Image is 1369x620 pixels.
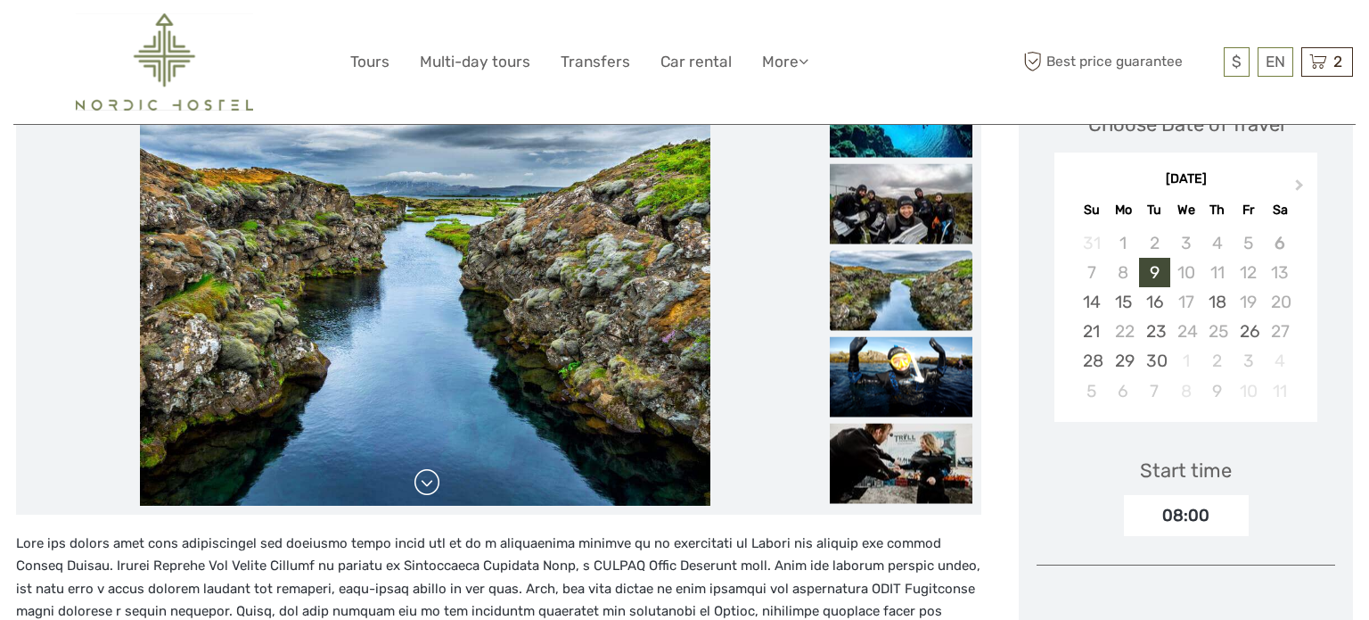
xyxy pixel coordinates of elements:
[1201,228,1233,258] div: Not available Thursday, September 4th, 2025
[1233,287,1264,317] div: Not available Friday, September 19th, 2025
[1108,376,1139,406] div: Choose Monday, October 6th, 2025
[830,163,972,244] img: 7427fbbe54f6400aaa1fbcb96c6bfed0_slider_thumbnail.jpg
[1264,376,1295,406] div: Not available Saturday, October 11th, 2025
[1264,287,1295,317] div: Not available Saturday, September 20th, 2025
[1076,376,1107,406] div: Choose Sunday, October 5th, 2025
[1264,346,1295,376] div: Not available Saturday, October 4th, 2025
[1076,287,1107,317] div: Choose Sunday, September 14th, 2025
[1232,53,1242,70] span: $
[1108,228,1139,258] div: Not available Monday, September 1st, 2025
[1201,376,1233,406] div: Choose Thursday, October 9th, 2025
[1170,198,1201,222] div: We
[1108,258,1139,287] div: Not available Monday, September 8th, 2025
[1108,198,1139,222] div: Mo
[1201,258,1233,287] div: Not available Thursday, September 11th, 2025
[1139,376,1170,406] div: Choose Tuesday, October 7th, 2025
[561,49,630,75] a: Transfers
[76,13,252,111] img: 2454-61f15230-a6bf-4303-aa34-adabcbdb58c5_logo_big.png
[1108,317,1139,346] div: Not available Monday, September 22nd, 2025
[660,49,732,75] a: Car rental
[1124,495,1249,536] div: 08:00
[140,78,710,506] img: 2fb9c2e4bc4344b0bb54d2100ce7fd0e_main_slider.jpeg
[1264,258,1295,287] div: Not available Saturday, September 13th, 2025
[1233,198,1264,222] div: Fr
[1233,228,1264,258] div: Not available Friday, September 5th, 2025
[830,336,972,417] img: 618adcce94ab45ddad20f0c8b5704add_slider_thumbnail.png
[1258,47,1293,77] div: EN
[1170,258,1201,287] div: Not available Wednesday, September 10th, 2025
[1201,198,1233,222] div: Th
[1076,198,1107,222] div: Su
[1076,258,1107,287] div: Not available Sunday, September 7th, 2025
[1140,457,1232,484] div: Start time
[1108,287,1139,317] div: Choose Monday, September 15th, 2025
[1139,287,1170,317] div: Choose Tuesday, September 16th, 2025
[1201,346,1233,376] div: Choose Thursday, October 2nd, 2025
[1108,346,1139,376] div: Choose Monday, September 29th, 2025
[1331,53,1345,70] span: 2
[25,31,201,45] p: We're away right now. Please check back later!
[205,28,226,49] button: Open LiveChat chat widget
[1170,228,1201,258] div: Not available Wednesday, September 3rd, 2025
[1170,287,1201,317] div: Not available Wednesday, September 17th, 2025
[1139,198,1170,222] div: Tu
[830,423,972,503] img: 1c411a8892b94d228cec5c014d3f2482_slider_thumbnail.jpeg
[1233,317,1264,346] div: Choose Friday, September 26th, 2025
[1287,175,1316,203] button: Next Month
[1170,376,1201,406] div: Not available Wednesday, October 8th, 2025
[1264,228,1295,258] div: Not available Saturday, September 6th, 2025
[1201,317,1233,346] div: Not available Thursday, September 25th, 2025
[1019,47,1219,77] span: Best price guarantee
[1060,228,1311,406] div: month 2025-09
[1139,258,1170,287] div: Choose Tuesday, September 9th, 2025
[1054,170,1317,189] div: [DATE]
[1264,317,1295,346] div: Not available Saturday, September 27th, 2025
[762,49,808,75] a: More
[1170,346,1201,376] div: Not available Wednesday, October 1st, 2025
[350,49,389,75] a: Tours
[1233,258,1264,287] div: Not available Friday, September 12th, 2025
[1233,346,1264,376] div: Choose Friday, October 3rd, 2025
[1076,346,1107,376] div: Choose Sunday, September 28th, 2025
[1076,317,1107,346] div: Choose Sunday, September 21st, 2025
[1201,287,1233,317] div: Choose Thursday, September 18th, 2025
[1139,346,1170,376] div: Choose Tuesday, September 30th, 2025
[1170,317,1201,346] div: Not available Wednesday, September 24th, 2025
[1139,317,1170,346] div: Choose Tuesday, September 23rd, 2025
[1233,376,1264,406] div: Not available Friday, October 10th, 2025
[1264,198,1295,222] div: Sa
[830,250,972,330] img: 2fb9c2e4bc4344b0bb54d2100ce7fd0e_slider_thumbnail.jpeg
[1139,228,1170,258] div: Not available Tuesday, September 2nd, 2025
[1076,228,1107,258] div: Not available Sunday, August 31st, 2025
[420,49,530,75] a: Multi-day tours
